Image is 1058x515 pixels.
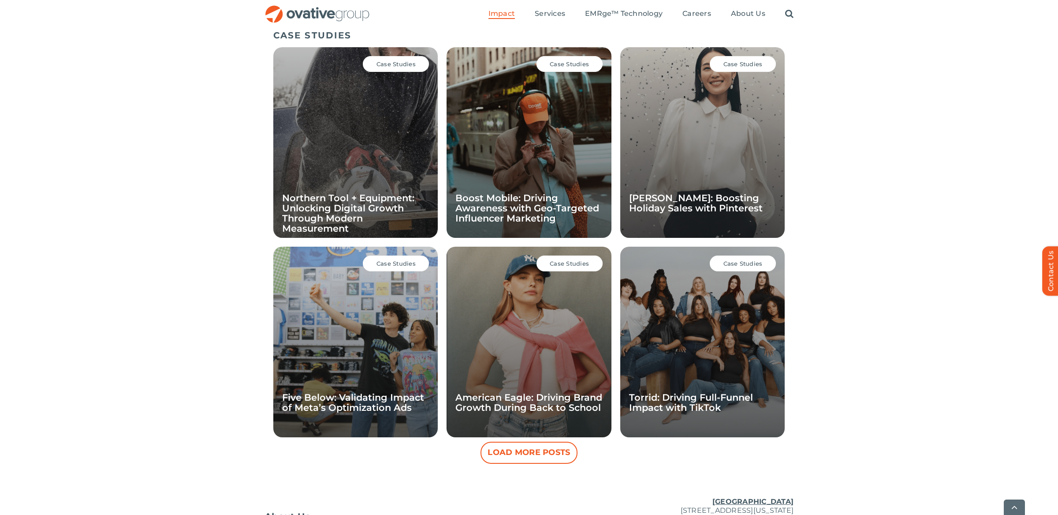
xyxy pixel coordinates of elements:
a: Search [785,9,793,19]
span: Services [535,9,565,18]
button: Load More Posts [481,442,577,464]
a: [PERSON_NAME]: Boosting Holiday Sales with Pinterest [629,192,763,214]
a: Boost Mobile: Driving Awareness with Geo-Targeted Influencer Marketing [455,192,599,224]
u: [GEOGRAPHIC_DATA] [712,497,793,506]
a: Careers [682,9,711,19]
a: Torrid: Driving Full-Funnel Impact with TikTok [629,392,753,413]
a: Services [535,9,565,19]
span: Impact [488,9,515,18]
a: Impact [488,9,515,19]
a: About Us [731,9,765,19]
span: About Us [731,9,765,18]
a: EMRge™ Technology [585,9,663,19]
span: Careers [682,9,711,18]
span: EMRge™ Technology [585,9,663,18]
a: American Eagle: Driving Brand Growth During Back to School [455,392,602,413]
h5: CASE STUDIES [273,30,785,41]
a: OG_Full_horizontal_RGB [264,4,370,13]
a: Five Below: Validating Impact of Meta’s Optimization Ads [282,392,424,413]
a: Northern Tool + Equipment: Unlocking Digital Growth Through Modern Measurement [282,192,414,234]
